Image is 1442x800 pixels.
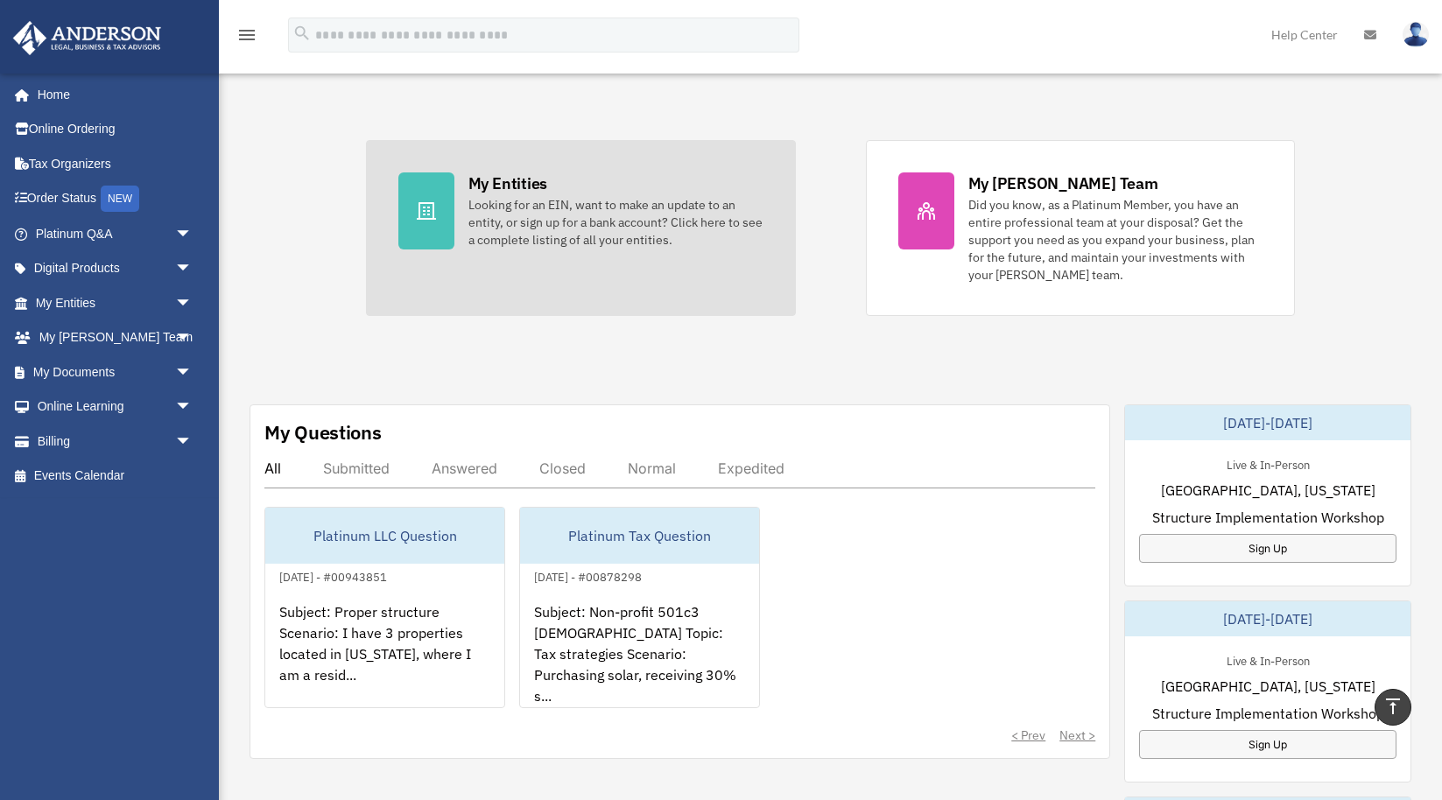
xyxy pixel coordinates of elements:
[968,172,1158,194] div: My [PERSON_NAME] Team
[175,251,210,287] span: arrow_drop_down
[628,460,676,477] div: Normal
[175,216,210,252] span: arrow_drop_down
[264,507,505,708] a: Platinum LLC Question[DATE] - #00943851Subject: Proper structure Scenario: I have 3 properties lo...
[1213,454,1324,473] div: Live & In-Person
[866,140,1296,316] a: My [PERSON_NAME] Team Did you know, as a Platinum Member, you have an entire professional team at...
[12,181,219,217] a: Order StatusNEW
[12,354,219,389] a: My Documentsarrow_drop_down
[12,251,219,286] a: Digital Productsarrow_drop_down
[292,24,312,43] i: search
[1139,730,1396,759] a: Sign Up
[519,507,760,708] a: Platinum Tax Question[DATE] - #00878298Subject: Non-profit 501c3 [DEMOGRAPHIC_DATA] Topic: Tax st...
[265,508,504,564] div: Platinum LLC Question
[175,285,210,321] span: arrow_drop_down
[1125,601,1410,636] div: [DATE]-[DATE]
[968,196,1263,284] div: Did you know, as a Platinum Member, you have an entire professional team at your disposal? Get th...
[468,172,547,194] div: My Entities
[12,216,219,251] a: Platinum Q&Aarrow_drop_down
[175,389,210,425] span: arrow_drop_down
[12,112,219,147] a: Online Ordering
[12,459,219,494] a: Events Calendar
[264,460,281,477] div: All
[236,25,257,46] i: menu
[175,320,210,356] span: arrow_drop_down
[1382,696,1403,717] i: vertical_align_top
[718,460,784,477] div: Expedited
[1152,703,1384,724] span: Structure Implementation Workshop
[12,285,219,320] a: My Entitiesarrow_drop_down
[432,460,497,477] div: Answered
[1161,676,1375,697] span: [GEOGRAPHIC_DATA], [US_STATE]
[264,419,382,446] div: My Questions
[1213,650,1324,669] div: Live & In-Person
[539,460,586,477] div: Closed
[1152,507,1384,528] span: Structure Implementation Workshop
[468,196,763,249] div: Looking for an EIN, want to make an update to an entity, or sign up for a bank account? Click her...
[101,186,139,212] div: NEW
[1139,534,1396,563] a: Sign Up
[236,31,257,46] a: menu
[520,508,759,564] div: Platinum Tax Question
[12,389,219,425] a: Online Learningarrow_drop_down
[1161,480,1375,501] span: [GEOGRAPHIC_DATA], [US_STATE]
[520,587,759,724] div: Subject: Non-profit 501c3 [DEMOGRAPHIC_DATA] Topic: Tax strategies Scenario: Purchasing solar, re...
[1375,689,1411,726] a: vertical_align_top
[1125,405,1410,440] div: [DATE]-[DATE]
[265,566,401,585] div: [DATE] - #00943851
[265,587,504,724] div: Subject: Proper structure Scenario: I have 3 properties located in [US_STATE], where I am a resid...
[520,566,656,585] div: [DATE] - #00878298
[323,460,390,477] div: Submitted
[175,424,210,460] span: arrow_drop_down
[8,21,166,55] img: Anderson Advisors Platinum Portal
[1403,22,1429,47] img: User Pic
[12,77,210,112] a: Home
[12,424,219,459] a: Billingarrow_drop_down
[12,320,219,355] a: My [PERSON_NAME] Teamarrow_drop_down
[366,140,796,316] a: My Entities Looking for an EIN, want to make an update to an entity, or sign up for a bank accoun...
[175,354,210,390] span: arrow_drop_down
[12,146,219,181] a: Tax Organizers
